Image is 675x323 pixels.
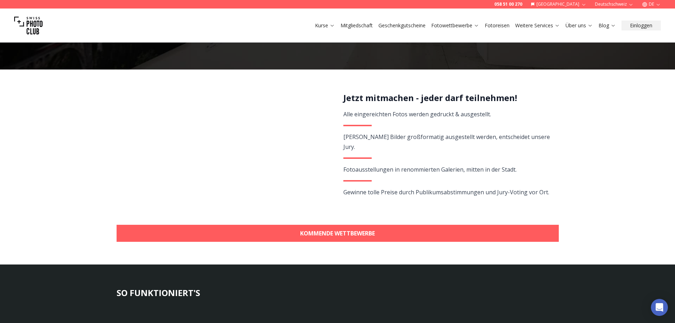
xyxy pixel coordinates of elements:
button: Kurse [312,21,338,30]
button: Einloggen [621,21,661,30]
a: KOMMENDE WETTBEWERBE [117,225,559,242]
a: Fotowettbewerbe [431,22,479,29]
span: Gewinne tolle Preise durch Publikumsabstimmungen und Jury-Voting vor Ort. [343,188,549,196]
a: Mitgliedschaft [341,22,373,29]
a: 058 51 00 270 [494,1,522,7]
h3: SO FUNKTIONIERT'S [117,287,559,299]
a: Über uns [566,22,593,29]
button: Geschenkgutscheine [376,21,428,30]
span: [PERSON_NAME] Bilder großformatig ausgestellt werden, entscheidet unsere Jury. [343,133,550,151]
h2: Jetzt mitmachen - jeder darf teilnehmen! [343,92,551,104]
div: Open Intercom Messenger [651,299,668,316]
a: Fotoreisen [485,22,510,29]
button: Mitgliedschaft [338,21,376,30]
span: Fotoausstellungen in renommierten Galerien, mitten in der Stadt. [343,166,517,173]
button: Weitere Services [512,21,563,30]
span: Alle eingereichten Fotos werden gedruckt & ausgestellt. [343,110,491,118]
button: Über uns [563,21,596,30]
button: Fotowettbewerbe [428,21,482,30]
button: Blog [596,21,619,30]
a: Geschenkgutscheine [378,22,426,29]
img: Swiss photo club [14,11,43,40]
a: Blog [598,22,616,29]
button: Fotoreisen [482,21,512,30]
a: Weitere Services [515,22,560,29]
a: Kurse [315,22,335,29]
